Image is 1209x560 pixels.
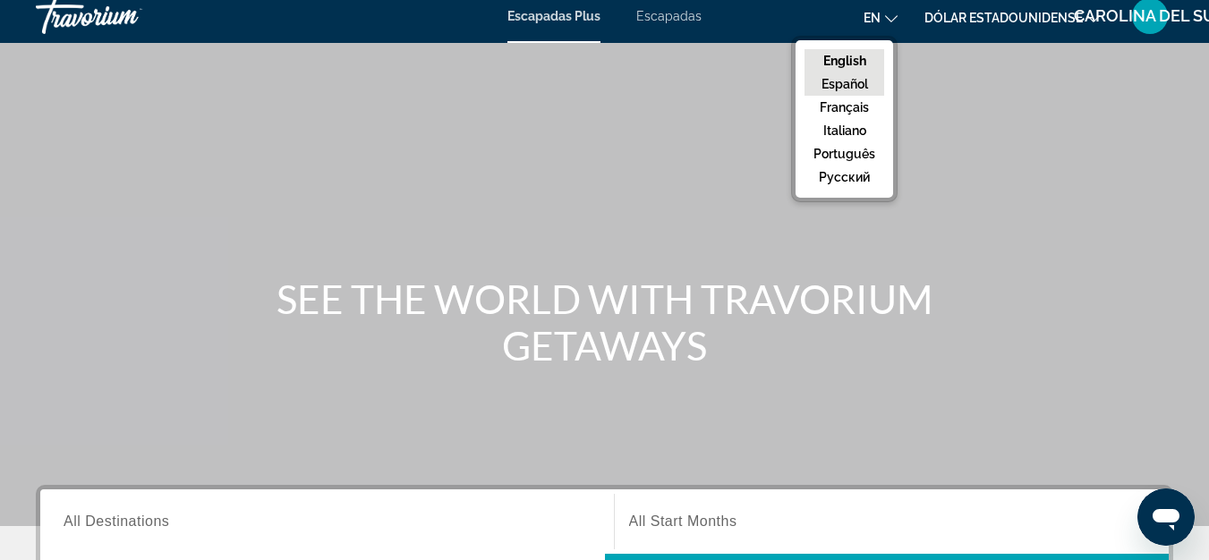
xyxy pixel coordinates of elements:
[629,513,737,529] span: All Start Months
[864,11,881,25] font: en
[805,119,884,142] button: Italiano
[805,142,884,165] button: Português
[64,513,169,529] span: All Destinations
[1137,488,1195,546] iframe: Botón para iniciar la ventana de mensajería
[636,9,702,23] a: Escapadas
[269,276,941,369] h1: SEE THE WORLD WITH TRAVORIUM GETAWAYS
[924,4,1100,30] button: Cambiar moneda
[924,11,1083,25] font: Dólar estadounidense
[64,512,591,533] input: Seleccionar destino
[507,9,600,23] a: Escapadas Plus
[805,49,884,72] button: English
[805,72,884,96] button: Español
[864,4,898,30] button: Cambiar idioma
[805,165,884,189] button: русский
[805,96,884,119] button: Français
